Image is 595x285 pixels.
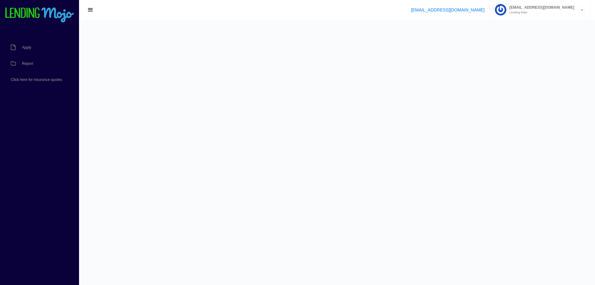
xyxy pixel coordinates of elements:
[5,7,74,23] img: logo-small.png
[22,46,31,49] span: Apply
[11,78,62,82] span: Click here for insurance quotes
[506,6,574,9] span: [EMAIL_ADDRESS][DOMAIN_NAME]
[411,7,484,12] a: [EMAIL_ADDRESS][DOMAIN_NAME]
[495,4,506,16] img: Profile image
[22,62,33,65] span: Report
[506,11,574,14] small: Lending Mojo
